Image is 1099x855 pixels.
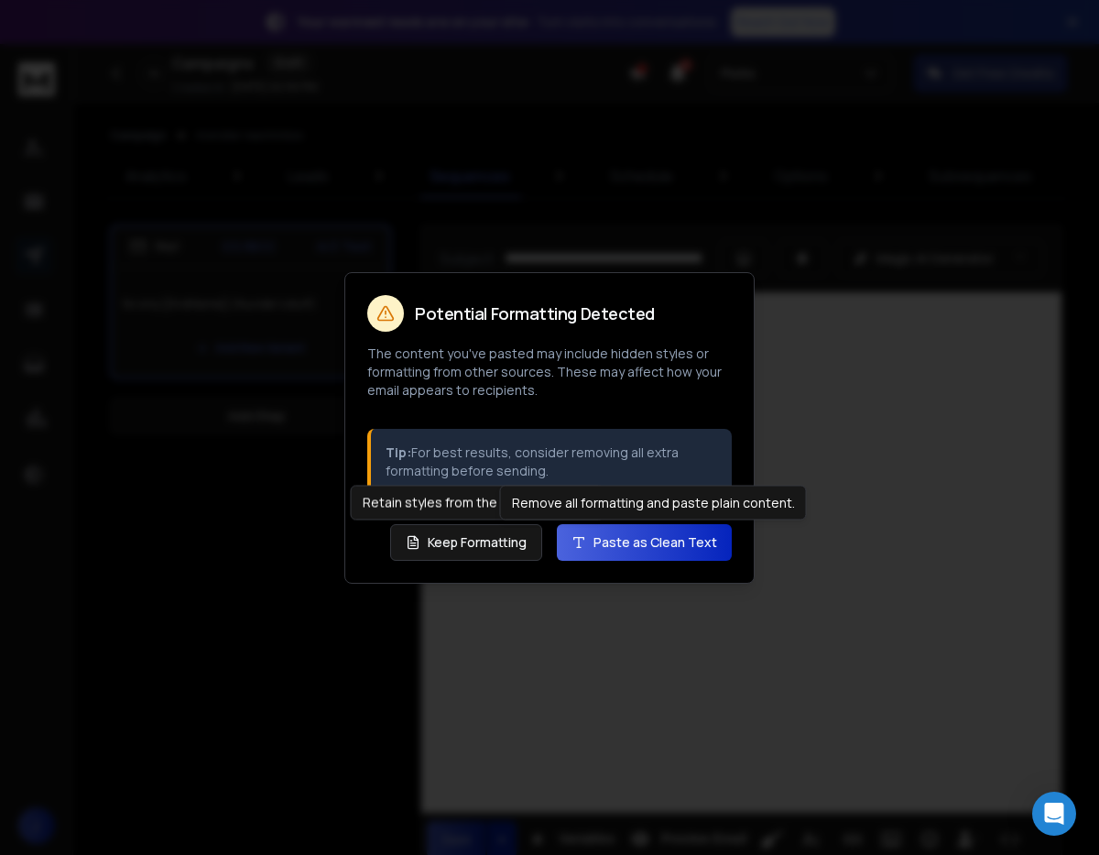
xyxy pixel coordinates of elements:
button: Paste as Clean Text [557,524,732,561]
p: The content you've pasted may include hidden styles or formatting from other sources. These may a... [367,345,732,400]
button: Keep Formatting [390,524,542,561]
p: For best results, consider removing all extra formatting before sending. [386,444,717,480]
strong: Tip: [386,444,411,461]
div: Open Intercom Messenger [1032,792,1076,836]
div: Remove all formatting and paste plain content. [500,486,807,521]
div: Retain styles from the original source. [351,486,604,521]
h2: Potential Formatting Detected [415,305,655,322]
